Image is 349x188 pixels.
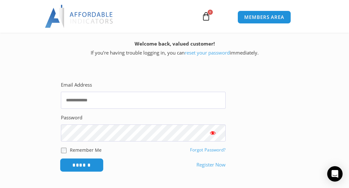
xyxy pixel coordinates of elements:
[135,40,215,47] strong: Welcome back, valued customer!
[196,160,226,169] a: Register Now
[70,147,102,153] label: Remember Me
[11,39,338,57] p: If you’re having trouble logging in, you can immediately.
[200,124,226,141] button: Show password
[192,7,220,26] a: 0
[208,10,213,15] span: 0
[327,166,343,182] div: Open Intercom Messenger
[185,49,230,56] a: reset your password
[190,147,226,153] a: Forgot Password?
[237,11,291,24] a: MEMBERS AREA
[45,5,114,28] img: LogoAI | Affordable Indicators – NinjaTrader
[61,113,82,122] label: Password
[61,81,92,90] label: Email Address
[244,15,284,20] span: MEMBERS AREA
